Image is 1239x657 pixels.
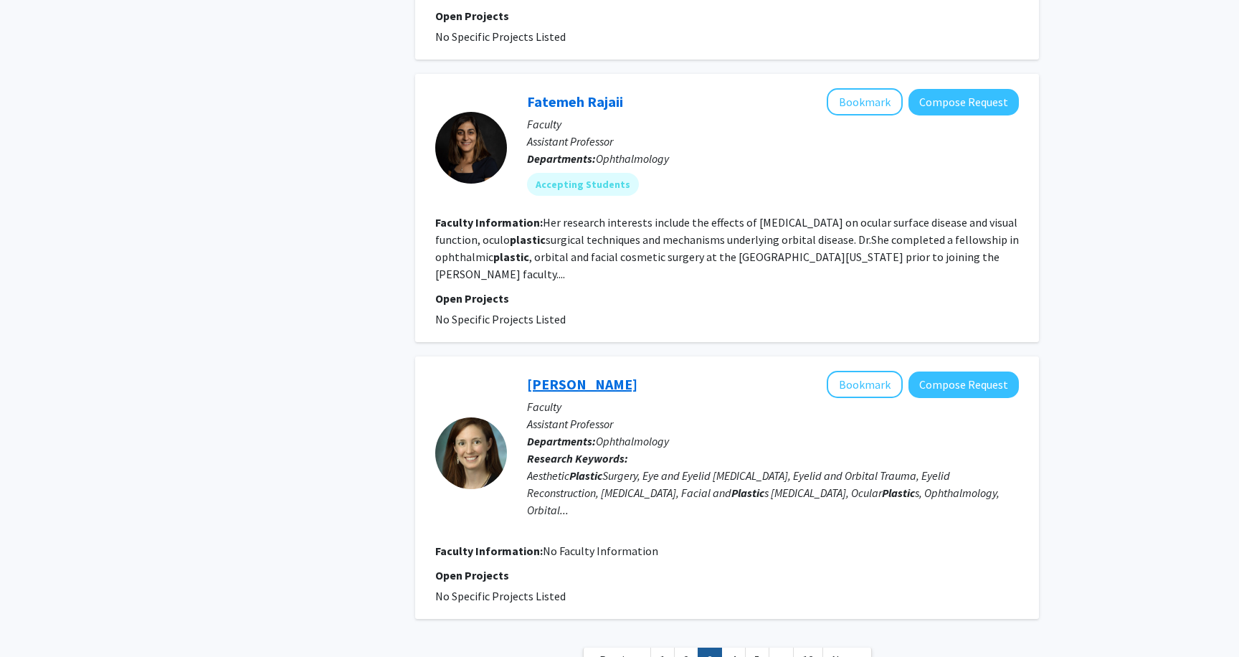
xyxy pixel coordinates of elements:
[435,290,1019,307] p: Open Projects
[527,434,596,448] b: Departments:
[908,372,1019,398] button: Compose Request to Ashley Campbell
[527,467,1019,519] div: Aesthetic Surgery, Eye and Eyelid [MEDICAL_DATA], Eyelid and Orbital Trauma, Eyelid Reconstructio...
[527,451,628,465] b: Research Keywords:
[527,375,637,393] a: [PERSON_NAME]
[435,312,566,326] span: No Specific Projects Listed
[510,232,546,247] b: plastic
[543,544,658,558] span: No Faculty Information
[435,544,543,558] b: Faculty Information:
[596,151,669,166] span: Ophthalmology
[527,115,1019,133] p: Faculty
[527,398,1019,415] p: Faculty
[435,215,1019,281] fg-read-more: Her research interests include the effects of [MEDICAL_DATA] on ocular surface disease and visual...
[827,371,903,398] button: Add Ashley Campbell to Bookmarks
[827,88,903,115] button: Add Fatemeh Rajaii to Bookmarks
[731,486,764,500] b: Plastic
[527,93,623,110] a: Fatemeh Rajaii
[882,486,915,500] b: Plastic
[527,415,1019,433] p: Assistant Professor
[435,215,543,230] b: Faculty Information:
[435,567,1019,584] p: Open Projects
[527,151,596,166] b: Departments:
[908,89,1019,115] button: Compose Request to Fatemeh Rajaii
[527,133,1019,150] p: Assistant Professor
[569,468,602,483] b: Plastic
[527,173,639,196] mat-chip: Accepting Students
[493,250,529,264] b: plastic
[435,589,566,603] span: No Specific Projects Listed
[435,29,566,44] span: No Specific Projects Listed
[435,7,1019,24] p: Open Projects
[11,592,61,646] iframe: Chat
[596,434,669,448] span: Ophthalmology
